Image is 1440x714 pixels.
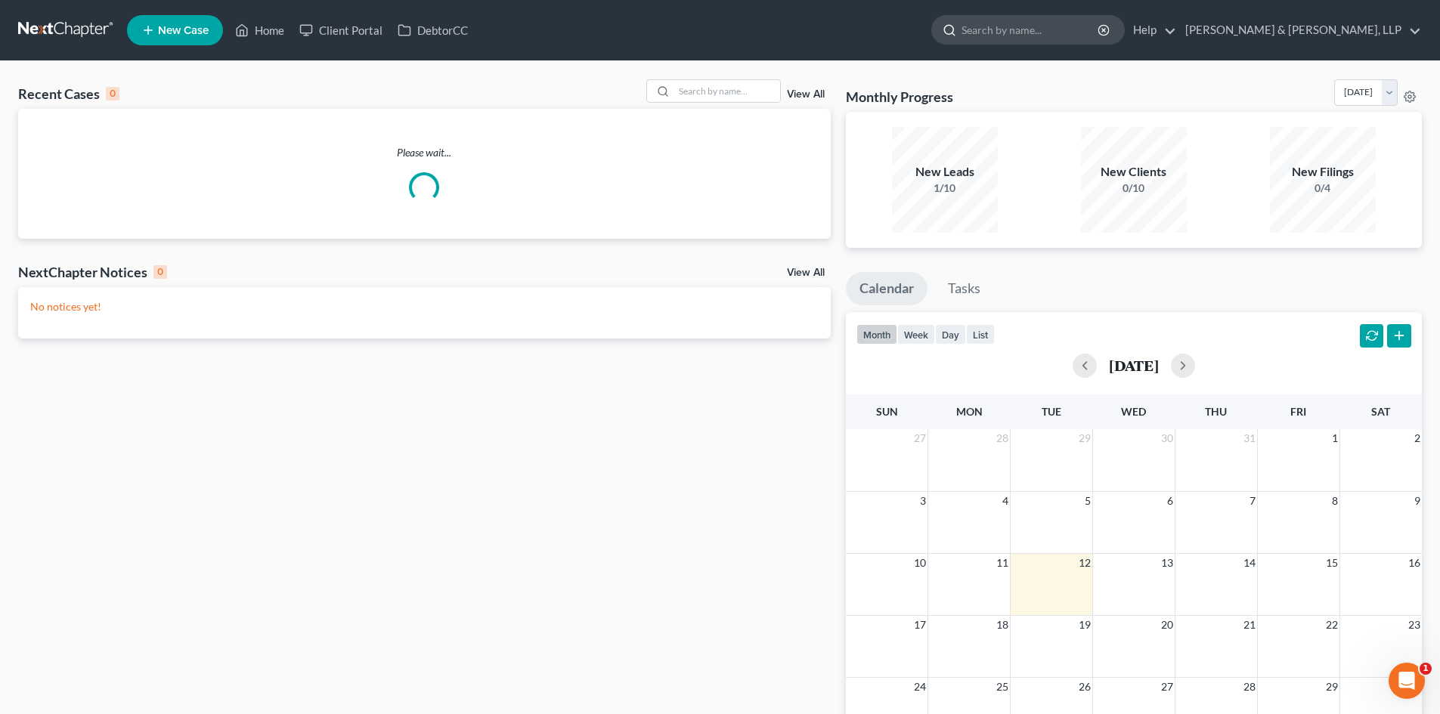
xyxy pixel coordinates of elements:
[1042,405,1061,418] span: Tue
[1160,616,1175,634] span: 20
[1371,405,1390,418] span: Sat
[1290,405,1306,418] span: Fri
[1330,492,1339,510] span: 8
[18,85,119,103] div: Recent Cases
[18,263,167,281] div: NextChapter Notices
[1242,616,1257,634] span: 21
[1121,405,1146,418] span: Wed
[1205,405,1227,418] span: Thu
[912,429,927,447] span: 27
[1109,357,1159,373] h2: [DATE]
[106,87,119,100] div: 0
[390,17,475,44] a: DebtorCC
[962,16,1100,44] input: Search by name...
[1413,492,1422,510] span: 9
[1413,429,1422,447] span: 2
[918,492,927,510] span: 3
[846,272,927,305] a: Calendar
[1160,554,1175,572] span: 13
[1242,678,1257,696] span: 28
[1081,181,1187,196] div: 0/10
[876,405,898,418] span: Sun
[935,324,966,345] button: day
[674,80,780,102] input: Search by name...
[1160,678,1175,696] span: 27
[1270,163,1376,181] div: New Filings
[1077,616,1092,634] span: 19
[228,17,292,44] a: Home
[856,324,897,345] button: month
[966,324,995,345] button: list
[1242,429,1257,447] span: 31
[1324,678,1339,696] span: 29
[1077,429,1092,447] span: 29
[1126,17,1176,44] a: Help
[995,429,1010,447] span: 28
[912,554,927,572] span: 10
[995,678,1010,696] span: 25
[787,267,825,278] a: View All
[1083,492,1092,510] span: 5
[153,265,167,279] div: 0
[892,163,998,181] div: New Leads
[1420,663,1432,675] span: 1
[18,145,831,160] p: Please wait...
[1178,17,1421,44] a: [PERSON_NAME] & [PERSON_NAME], LLP
[912,616,927,634] span: 17
[995,616,1010,634] span: 18
[1248,492,1257,510] span: 7
[1324,554,1339,572] span: 15
[1160,429,1175,447] span: 30
[1270,181,1376,196] div: 0/4
[1077,554,1092,572] span: 12
[1242,554,1257,572] span: 14
[995,554,1010,572] span: 11
[846,88,953,106] h3: Monthly Progress
[1081,163,1187,181] div: New Clients
[912,678,927,696] span: 24
[892,181,998,196] div: 1/10
[897,324,935,345] button: week
[1166,492,1175,510] span: 6
[787,89,825,100] a: View All
[158,25,209,36] span: New Case
[1330,429,1339,447] span: 1
[30,299,819,314] p: No notices yet!
[292,17,390,44] a: Client Portal
[1389,663,1425,699] iframe: Intercom live chat
[1001,492,1010,510] span: 4
[1324,616,1339,634] span: 22
[1407,554,1422,572] span: 16
[956,405,983,418] span: Mon
[1407,616,1422,634] span: 23
[1077,678,1092,696] span: 26
[934,272,994,305] a: Tasks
